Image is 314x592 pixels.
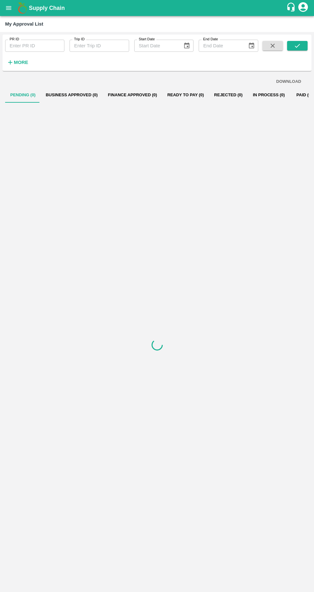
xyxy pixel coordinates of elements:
[181,40,193,52] button: Choose date
[286,2,297,14] div: customer-support
[248,87,290,103] button: In Process (0)
[162,87,209,103] button: Ready To Pay (0)
[103,87,162,103] button: Finance Approved (0)
[10,37,19,42] label: PR ID
[74,37,85,42] label: Trip ID
[134,40,178,52] input: Start Date
[70,40,129,52] input: Enter Trip ID
[297,1,309,15] div: account of current user
[29,5,65,11] b: Supply Chain
[1,1,16,15] button: open drawer
[29,4,286,12] a: Supply Chain
[5,20,43,28] div: My Approval List
[274,76,304,87] button: DOWNLOAD
[5,57,30,68] button: More
[139,37,155,42] label: Start Date
[14,60,28,65] strong: More
[209,87,248,103] button: Rejected (0)
[5,40,64,52] input: Enter PR ID
[5,87,41,103] button: Pending (0)
[203,37,218,42] label: End Date
[199,40,243,52] input: End Date
[41,87,103,103] button: Business Approved (0)
[16,2,29,14] img: logo
[245,40,258,52] button: Choose date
